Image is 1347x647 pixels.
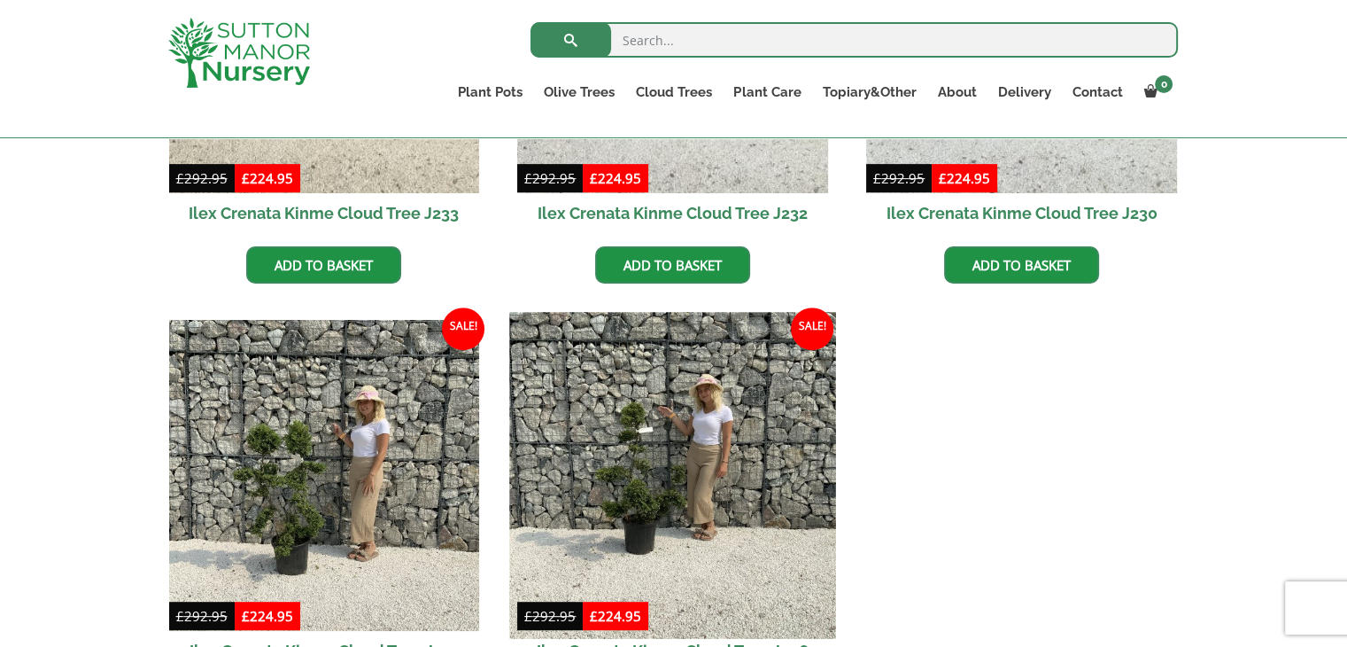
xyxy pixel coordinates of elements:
[926,80,987,105] a: About
[939,169,990,187] bdi: 224.95
[168,18,310,88] img: logo
[524,169,532,187] span: £
[811,80,926,105] a: Topiary&Other
[176,607,228,625] bdi: 292.95
[176,169,184,187] span: £
[530,22,1178,58] input: Search...
[987,80,1061,105] a: Delivery
[533,80,625,105] a: Olive Trees
[524,607,532,625] span: £
[524,169,576,187] bdi: 292.95
[176,607,184,625] span: £
[873,169,881,187] span: £
[242,169,250,187] span: £
[517,193,828,233] h2: Ilex Crenata Kinme Cloud Tree J232
[442,308,484,350] span: Sale!
[1061,80,1133,105] a: Contact
[590,169,598,187] span: £
[944,246,1099,284] a: Add to basket: “Ilex Crenata Kinme Cloud Tree J230”
[873,169,925,187] bdi: 292.95
[791,308,833,350] span: Sale!
[1155,75,1173,93] span: 0
[242,607,250,625] span: £
[242,607,293,625] bdi: 224.95
[169,193,480,233] h2: Ilex Crenata Kinme Cloud Tree J233
[590,607,641,625] bdi: 224.95
[246,246,401,284] a: Add to basket: “Ilex Crenata Kinme Cloud Tree J233”
[939,169,947,187] span: £
[866,193,1177,233] h2: Ilex Crenata Kinme Cloud Tree J230
[169,320,480,631] img: Ilex Crenata Kinme Cloud Tree J211
[625,80,723,105] a: Cloud Trees
[723,80,811,105] a: Plant Care
[1133,80,1178,105] a: 0
[524,607,576,625] bdi: 292.95
[242,169,293,187] bdi: 224.95
[595,246,750,284] a: Add to basket: “Ilex Crenata Kinme Cloud Tree J232”
[510,313,836,639] img: Ilex Crenata Kinme Cloud Tree J206
[447,80,533,105] a: Plant Pots
[590,169,641,187] bdi: 224.95
[176,169,228,187] bdi: 292.95
[590,607,598,625] span: £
